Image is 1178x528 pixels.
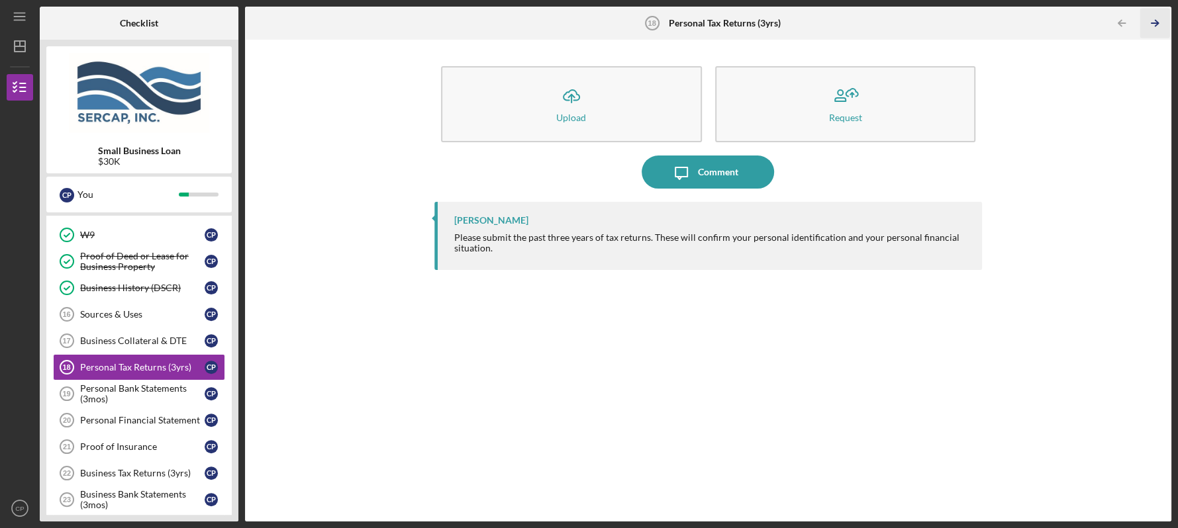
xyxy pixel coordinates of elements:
tspan: 18 [62,363,70,371]
button: Upload [441,66,702,142]
a: W9CP [53,222,225,248]
div: $30K [98,156,181,167]
div: Business History (DSCR) [80,283,205,293]
tspan: 18 [648,19,656,27]
tspan: 20 [63,416,71,424]
div: You [77,183,179,206]
a: 21Proof of InsuranceCP [53,433,225,460]
div: Personal Financial Statement [80,415,205,425]
div: [PERSON_NAME] [454,215,528,226]
div: C P [205,255,218,268]
tspan: 16 [62,310,70,318]
a: 23Business Bank Statements (3mos)CP [53,486,225,513]
div: Please submit the past three years of tax returns. These will confirm your personal identificatio... [454,232,969,253]
div: Proof of Insurance [80,441,205,452]
a: 17Business Collateral & DTECP [53,328,225,354]
tspan: 19 [62,390,70,398]
text: CP [15,505,24,512]
div: W9 [80,230,205,240]
div: C P [205,493,218,506]
img: Product logo [46,53,232,132]
div: Upload [556,112,586,122]
div: Business Collateral & DTE [80,335,205,346]
div: Personal Bank Statements (3mos) [80,383,205,404]
a: Proof of Deed or Lease for Business PropertyCP [53,248,225,275]
tspan: 21 [63,443,71,451]
button: Request [715,66,976,142]
div: C P [60,188,74,202]
tspan: 17 [62,337,70,345]
a: 16Sources & UsesCP [53,301,225,328]
button: Comment [642,155,774,189]
div: Sources & Uses [80,309,205,320]
div: C P [205,466,218,480]
a: Business History (DSCR)CP [53,275,225,301]
div: Comment [698,155,738,189]
div: Request [828,112,861,122]
div: Proof of Deed or Lease for Business Property [80,251,205,272]
a: 22Business Tax Returns (3yrs)CP [53,460,225,486]
div: Personal Tax Returns (3yrs) [80,362,205,373]
div: C P [205,387,218,400]
div: Business Bank Statements (3mos) [80,489,205,510]
div: C P [205,440,218,453]
div: C P [205,228,218,242]
div: Business Tax Returns (3yrs) [80,468,205,478]
div: C P [205,281,218,294]
a: 19Personal Bank Statements (3mos)CP [53,380,225,407]
tspan: 23 [63,496,71,504]
b: Checklist [120,18,158,28]
div: C P [205,414,218,427]
b: Small Business Loan [98,146,181,156]
tspan: 22 [63,469,71,477]
div: C P [205,334,218,347]
a: 20Personal Financial StatementCP [53,407,225,433]
a: 18Personal Tax Returns (3yrs)CP [53,354,225,380]
b: Personal Tax Returns (3yrs) [669,18,781,28]
button: CP [7,495,33,521]
div: C P [205,361,218,374]
div: C P [205,308,218,321]
a: Loan FeesCP [53,195,225,222]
